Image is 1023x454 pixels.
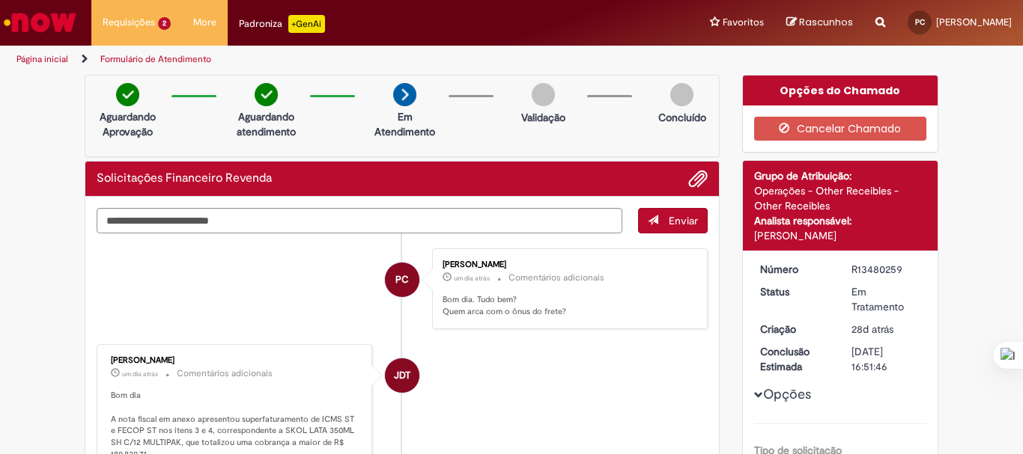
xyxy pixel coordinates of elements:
textarea: Digite sua mensagem aqui... [97,208,622,233]
span: [PERSON_NAME] [936,16,1012,28]
div: Grupo de Atribuição: [754,168,927,183]
div: Operações - Other Receibles - Other Receibles [754,183,927,213]
span: 2 [158,17,171,30]
span: 28d atrás [852,322,893,336]
span: um dia atrás [454,274,490,283]
button: Adicionar anexos [688,169,708,188]
div: 04/09/2025 11:00:30 [852,322,921,337]
span: Rascunhos [799,15,853,29]
span: Favoritos [723,15,764,30]
div: Analista responsável: [754,213,927,228]
time: 30/09/2025 09:01:57 [454,274,490,283]
p: Em Atendimento [368,109,441,139]
div: [PERSON_NAME] [111,356,360,365]
span: More [193,15,216,30]
small: Comentários adicionais [509,272,604,284]
div: [PERSON_NAME] [754,228,927,243]
div: JOAO DAMASCENO TEIXEIRA [385,358,419,393]
h2: Solicitações Financeiro Revenda Histórico de tíquete [97,172,272,185]
div: R13480259 [852,262,921,277]
a: Rascunhos [786,16,853,30]
dt: Criação [749,322,841,337]
img: img-circle-grey.png [670,83,693,106]
small: Comentários adicionais [177,367,273,380]
span: PC [395,262,409,298]
span: Requisições [103,15,155,30]
img: img-circle-grey.png [532,83,555,106]
div: Padroniza [239,15,325,33]
img: ServiceNow [1,7,79,37]
p: Aguardando Aprovação [91,109,164,139]
a: Página inicial [16,53,68,65]
dt: Número [749,262,841,277]
a: Formulário de Atendimento [100,53,211,65]
p: Aguardando atendimento [230,109,303,139]
button: Enviar [638,208,708,233]
p: Validação [521,110,565,125]
dt: Conclusão Estimada [749,344,841,374]
p: Concluído [658,110,706,125]
div: Pedro Campelo [385,263,419,297]
p: +GenAi [288,15,325,33]
dt: Status [749,284,841,299]
div: Em Tratamento [852,284,921,314]
div: Opções do Chamado [743,76,938,105]
div: [DATE] 16:51:46 [852,344,921,374]
span: um dia atrás [122,369,158,378]
div: [PERSON_NAME] [443,260,692,269]
span: JDT [394,358,410,393]
img: arrow-next.png [393,83,416,106]
time: 04/09/2025 11:00:30 [852,322,893,336]
span: Enviar [669,214,698,227]
ul: Trilhas de página [11,46,671,73]
img: check-circle-green.png [255,83,278,106]
img: check-circle-green.png [116,83,139,106]
span: PC [915,17,925,27]
p: Bom dia. Tudo bem? Quem arca com o ônus do frete? [443,294,692,317]
button: Cancelar Chamado [754,117,927,141]
time: 30/09/2025 08:45:18 [122,369,158,378]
